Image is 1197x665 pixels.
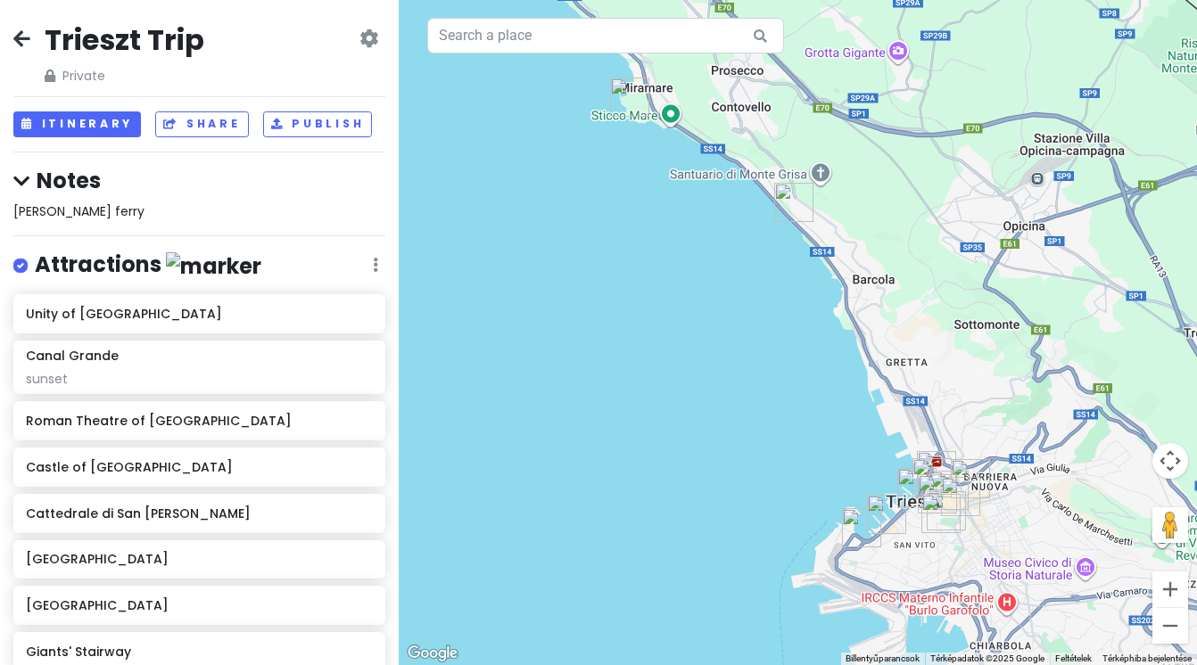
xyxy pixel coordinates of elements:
h6: Cattedrale di San [PERSON_NAME] [26,505,373,521]
h6: Giants' Stairway [26,644,373,660]
span: Térképadatok ©2025 Google [930,653,1044,663]
button: Nagyítás [1152,571,1188,607]
h4: Notes [13,167,385,194]
div: Castle of Saint Giusto [927,491,966,530]
h6: [GEOGRAPHIC_DATA] [26,551,373,567]
div: Via di Campo Marzio, 6 [842,508,881,547]
h6: Roman Theatre of [GEOGRAPHIC_DATA] [26,413,373,429]
div: Corso Italia [929,471,969,510]
a: A terület megnyitása a Google Térképen (új ablakban nyílik meg) [403,642,462,665]
div: nishiku (Centro Città) [912,458,952,497]
button: Billentyűparancsok [846,653,920,665]
div: Il Pane Quotidiano [774,183,813,222]
div: Port of Trieste [867,495,906,534]
h6: Canal Grande [26,348,119,364]
a: Térképhiba bejelentése [1102,653,1192,663]
button: Térképkamera-vezérlők [1152,443,1188,479]
div: Unity of Italy Square [897,468,937,507]
h6: Castle of [GEOGRAPHIC_DATA] [26,459,373,475]
span: Private [45,66,204,86]
div: Cattedrale di San Giusto Martire [921,494,961,533]
div: Canal Grande [917,451,956,490]
input: Search a place [427,18,784,53]
img: Google [403,642,462,665]
button: Publish [263,111,373,137]
div: Miramare-kastély [610,78,649,117]
h6: [GEOGRAPHIC_DATA] [26,597,373,613]
div: Roman Theatre of Trieste [918,474,957,513]
button: Itinerary [13,111,141,137]
a: Feltételek (új lapon nyílik meg) [1055,653,1092,663]
div: Giants' Stairway [941,477,980,516]
h6: Unity of [GEOGRAPHIC_DATA] [26,306,373,322]
button: Az Utcakép megnyitásához húzza az emberkét a térképre [1152,507,1188,543]
h4: Attractions [35,250,261,280]
div: sunset [26,371,373,387]
button: Kicsinyítés [1152,608,1188,644]
h2: Trieszt Trip [45,21,204,59]
img: marker [166,252,261,280]
span: [PERSON_NAME] ferry [13,202,144,220]
button: Share [155,111,248,137]
div: L'Antica Pizzeria da Michele [951,459,990,498]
